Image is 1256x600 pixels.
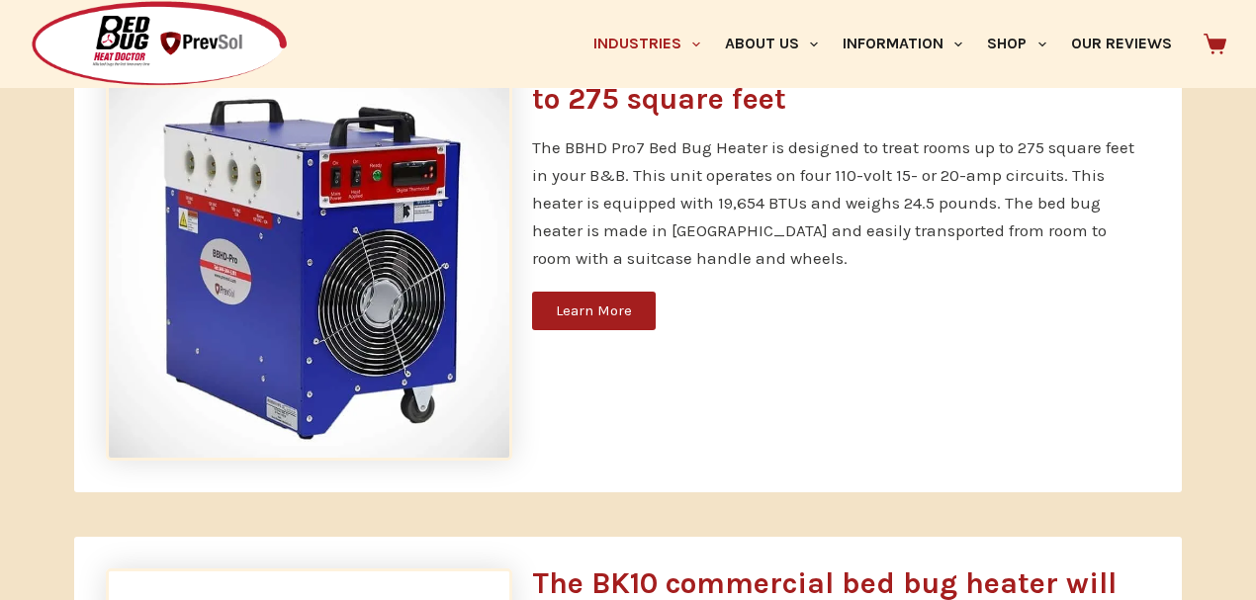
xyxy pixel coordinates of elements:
[532,292,656,330] a: Learn More
[532,133,1150,272] div: The BBHD Pro7 Bed Bug Heater is designed to treat rooms up to 275 square feet in your B&B. This u...
[556,303,632,318] span: Learn More
[532,54,1150,114] h3: The BBHD Pro7 Heater will treat rooms up to 275 square feet
[16,8,75,67] button: Open LiveChat chat widget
